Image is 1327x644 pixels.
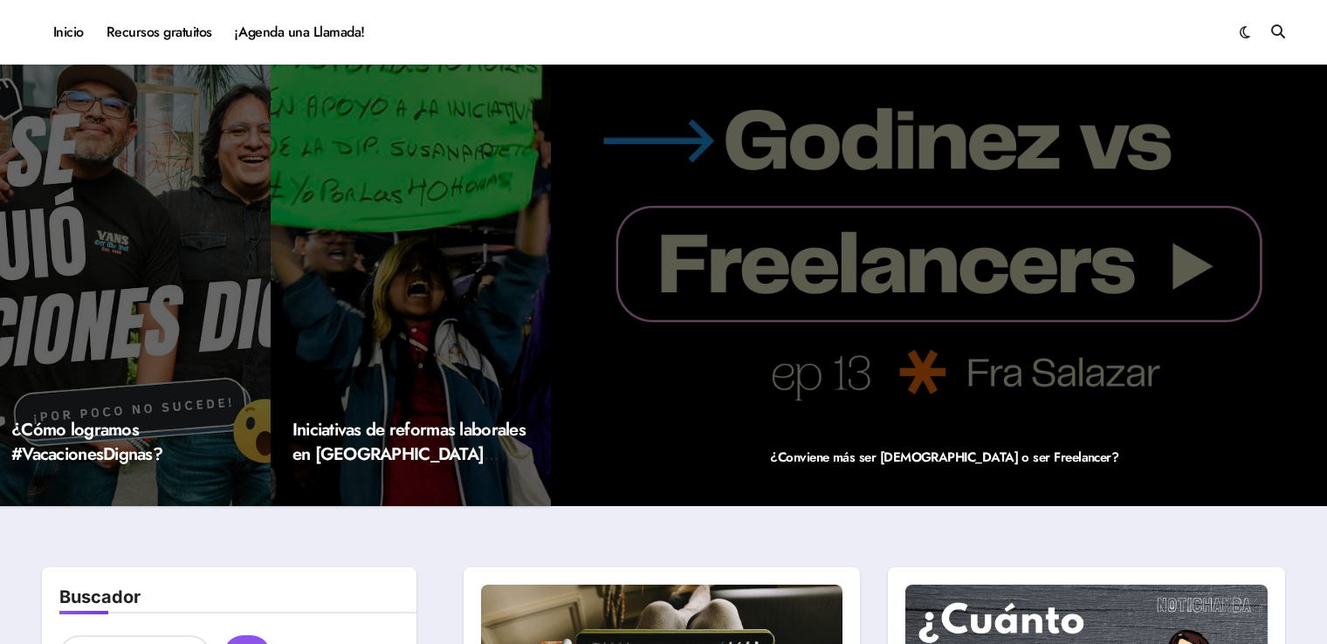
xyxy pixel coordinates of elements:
[770,448,1118,467] a: ¿Conviene más ser [DEMOGRAPHIC_DATA] o ser Freelancer?
[42,9,95,56] a: Inicio
[11,417,162,467] a: ¿Cómo logramos #VacacionesDignas?
[95,9,223,56] a: Recursos gratuitos
[59,586,141,607] label: Buscador
[292,417,526,491] a: Iniciativas de reformas laborales en [GEOGRAPHIC_DATA] (2023)
[223,9,376,56] a: ¡Agenda una Llamada!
